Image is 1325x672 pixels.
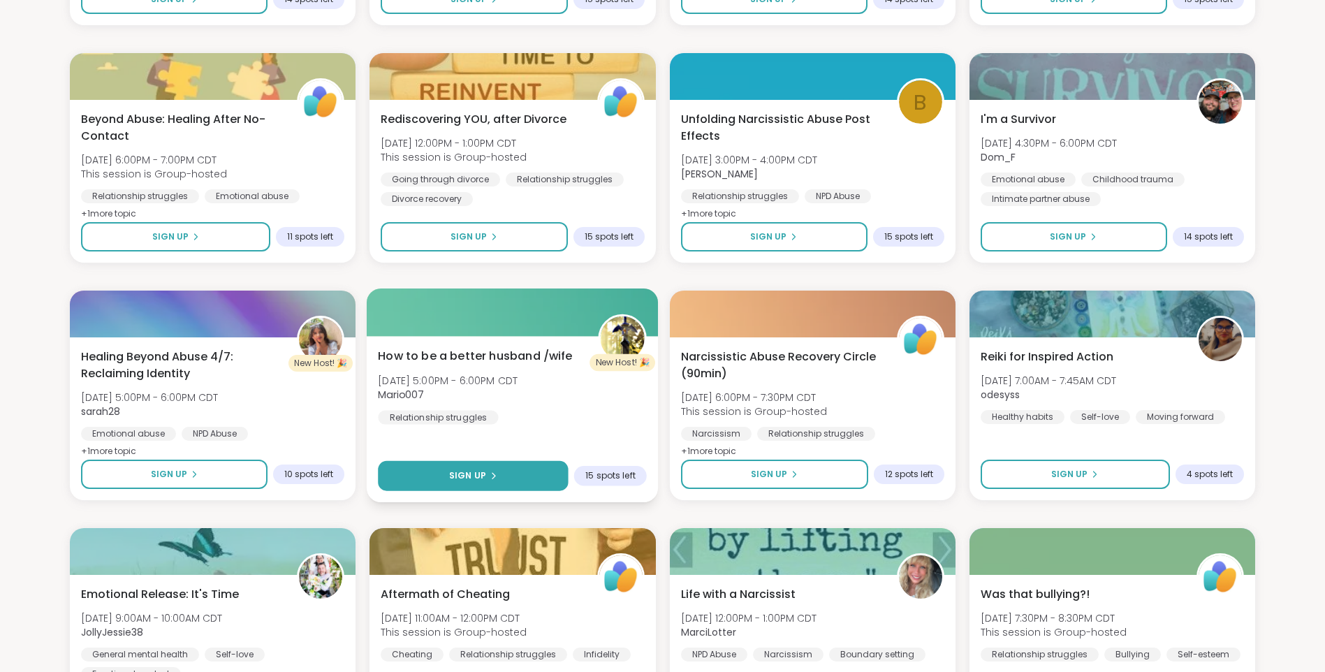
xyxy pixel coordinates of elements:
[1136,410,1225,424] div: Moving forward
[829,648,925,662] div: Boundary setting
[681,189,799,203] div: Relationship struggles
[378,388,424,402] b: Mario007
[299,555,342,599] img: JollyJessie38
[1104,648,1161,662] div: Bullying
[381,136,527,150] span: [DATE] 12:00PM - 1:00PM CDT
[284,469,333,480] span: 10 spots left
[981,222,1167,251] button: Sign Up
[681,153,817,167] span: [DATE] 3:00PM - 4:00PM CDT
[378,410,498,424] div: Relationship struggles
[681,427,752,441] div: Narcissism
[81,153,227,167] span: [DATE] 6:00PM - 7:00PM CDT
[681,625,736,639] b: MarciLotter
[81,404,120,418] b: sarah28
[899,318,942,361] img: ShareWell
[81,625,143,639] b: JollyJessie38
[885,469,933,480] span: 12 spots left
[81,222,270,251] button: Sign Up
[81,648,199,662] div: General mental health
[914,86,927,119] span: b
[205,189,300,203] div: Emotional abuse
[585,231,634,242] span: 15 spots left
[681,648,747,662] div: NPD Abuse
[981,388,1020,402] b: odesyss
[899,555,942,599] img: MarciLotter
[981,150,1016,164] b: Dom_F
[681,611,817,625] span: [DATE] 12:00PM - 1:00PM CDT
[681,222,868,251] button: Sign Up
[1070,410,1130,424] div: Self-love
[81,586,239,603] span: Emotional Release: It's Time
[590,354,656,371] div: New Host! 🎉
[81,427,176,441] div: Emotional abuse
[81,390,218,404] span: [DATE] 5:00PM - 6:00PM CDT
[506,173,624,187] div: Relationship struggles
[981,374,1116,388] span: [DATE] 7:00AM - 7:45AM CDT
[681,404,827,418] span: This session is Group-hosted
[981,625,1127,639] span: This session is Group-hosted
[981,586,1090,603] span: Was that bullying?!
[981,173,1076,187] div: Emotional abuse
[681,349,881,382] span: Narcissistic Abuse Recovery Circle (90min)
[981,648,1099,662] div: Relationship struggles
[1050,231,1086,243] span: Sign Up
[378,373,518,387] span: [DATE] 5:00PM - 6:00PM CDT
[381,192,473,206] div: Divorce recovery
[681,390,827,404] span: [DATE] 6:00PM - 7:30PM CDT
[1199,80,1242,124] img: Dom_F
[381,173,500,187] div: Going through divorce
[753,648,823,662] div: Narcissism
[751,468,787,481] span: Sign Up
[182,427,248,441] div: NPD Abuse
[81,189,199,203] div: Relationship struggles
[449,648,567,662] div: Relationship struggles
[81,349,281,382] span: Healing Beyond Abuse 4/7: Reclaiming Identity
[205,648,265,662] div: Self-love
[805,189,871,203] div: NPD Abuse
[381,648,444,662] div: Cheating
[1166,648,1240,662] div: Self-esteem
[381,222,567,251] button: Sign Up
[381,611,527,625] span: [DATE] 11:00AM - 12:00PM CDT
[381,586,510,603] span: Aftermath of Cheating
[381,111,566,128] span: Rediscovering YOU, after Divorce
[981,349,1113,365] span: Reiki for Inspired Action
[599,555,643,599] img: ShareWell
[287,231,333,242] span: 11 spots left
[681,586,796,603] span: Life with a Narcissist
[601,316,645,360] img: Mario007
[81,460,268,489] button: Sign Up
[81,167,227,181] span: This session is Group-hosted
[1081,173,1185,187] div: Childhood trauma
[152,231,189,243] span: Sign Up
[449,469,486,482] span: Sign Up
[378,348,572,365] span: How to be a better husband /wife
[981,611,1127,625] span: [DATE] 7:30PM - 8:30PM CDT
[981,136,1117,150] span: [DATE] 4:30PM - 6:00PM CDT
[599,80,643,124] img: ShareWell
[1199,555,1242,599] img: ShareWell
[681,111,881,145] span: Unfolding Narcissistic Abuse Post Effects
[81,111,281,145] span: Beyond Abuse: Healing After No-Contact
[750,231,786,243] span: Sign Up
[151,468,187,481] span: Sign Up
[681,167,758,181] b: [PERSON_NAME]
[288,355,353,372] div: New Host! 🎉
[381,625,527,639] span: This session is Group-hosted
[757,427,875,441] div: Relationship struggles
[586,470,636,481] span: 15 spots left
[1199,318,1242,361] img: odesyss
[1051,468,1088,481] span: Sign Up
[381,150,527,164] span: This session is Group-hosted
[299,80,342,124] img: ShareWell
[981,192,1101,206] div: Intimate partner abuse
[451,231,487,243] span: Sign Up
[299,318,342,361] img: sarah28
[1184,231,1233,242] span: 14 spots left
[884,231,933,242] span: 15 spots left
[378,461,569,491] button: Sign Up
[981,410,1064,424] div: Healthy habits
[981,460,1170,489] button: Sign Up
[81,611,222,625] span: [DATE] 9:00AM - 10:00AM CDT
[1187,469,1233,480] span: 4 spots left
